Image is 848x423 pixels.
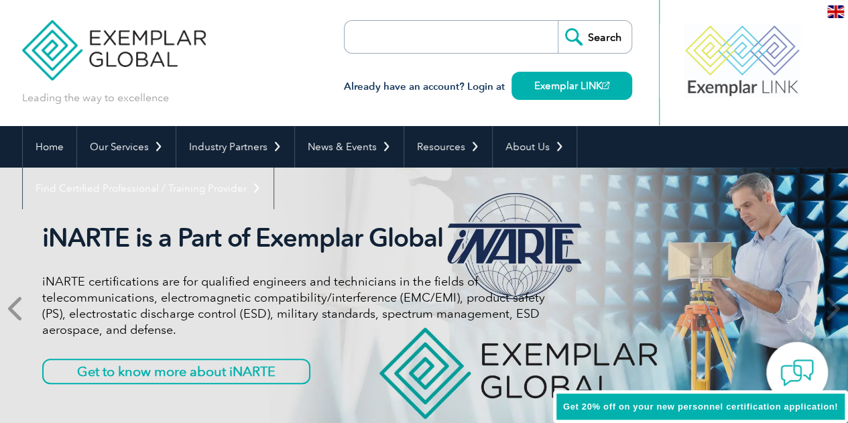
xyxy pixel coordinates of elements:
a: News & Events [295,126,404,168]
input: Search [558,21,631,53]
a: Industry Partners [176,126,294,168]
a: Our Services [77,126,176,168]
p: iNARTE certifications are for qualified engineers and technicians in the fields of telecommunicat... [42,274,545,338]
img: en [827,5,844,18]
a: Exemplar LINK [511,72,632,100]
a: Home [23,126,76,168]
img: open_square.png [602,82,609,89]
h2: iNARTE is a Part of Exemplar Global [42,223,545,253]
a: Get to know more about iNARTE [42,359,310,384]
span: Get 20% off on your new personnel certification application! [563,402,838,412]
a: Find Certified Professional / Training Provider [23,168,274,209]
p: Leading the way to excellence [22,90,169,105]
a: About Us [493,126,577,168]
a: Resources [404,126,492,168]
img: contact-chat.png [780,356,814,389]
h3: Already have an account? Login at [344,78,632,95]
